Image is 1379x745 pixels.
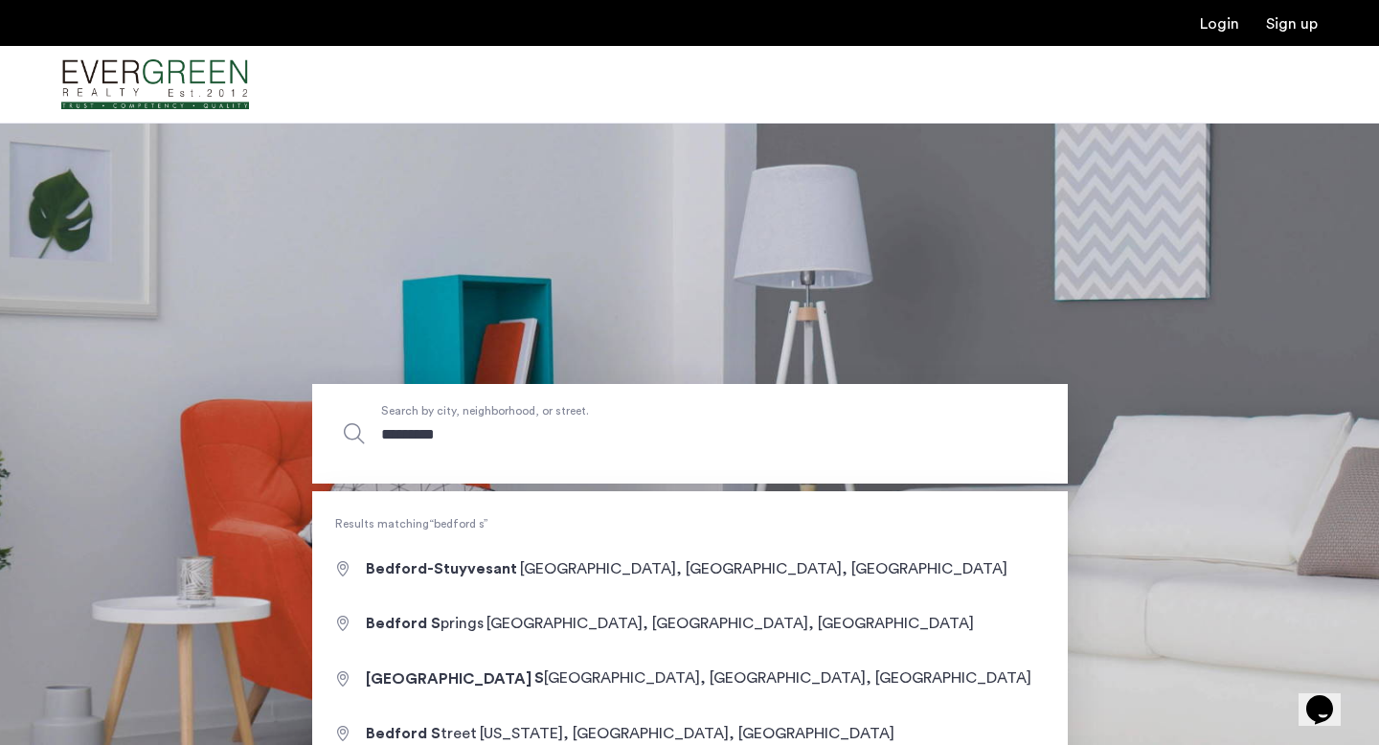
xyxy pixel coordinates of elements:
input: Apartment Search [312,384,1068,484]
span: Results matching [312,514,1068,533]
span: [GEOGRAPHIC_DATA], [GEOGRAPHIC_DATA], [GEOGRAPHIC_DATA] [534,671,1031,687]
q: bedford s [429,518,488,530]
span: [GEOGRAPHIC_DATA], [GEOGRAPHIC_DATA], [GEOGRAPHIC_DATA] [520,561,1007,576]
span: S [534,671,544,687]
a: Cazamio Logo [61,49,249,121]
span: Bedford-Stuyvesant [366,561,517,576]
img: logo [61,49,249,121]
span: treet [366,726,480,741]
span: [GEOGRAPHIC_DATA], [GEOGRAPHIC_DATA], [GEOGRAPHIC_DATA] [486,616,974,631]
span: [US_STATE], [GEOGRAPHIC_DATA], [GEOGRAPHIC_DATA] [480,726,894,741]
span: Search by city, neighborhood, or street. [381,401,910,420]
a: Registration [1266,16,1318,32]
iframe: chat widget [1299,668,1360,726]
span: Bedford S [366,616,441,631]
span: Bedford S [366,726,441,741]
span: [GEOGRAPHIC_DATA] [366,671,531,687]
a: Login [1200,16,1239,32]
span: prings [366,616,486,631]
